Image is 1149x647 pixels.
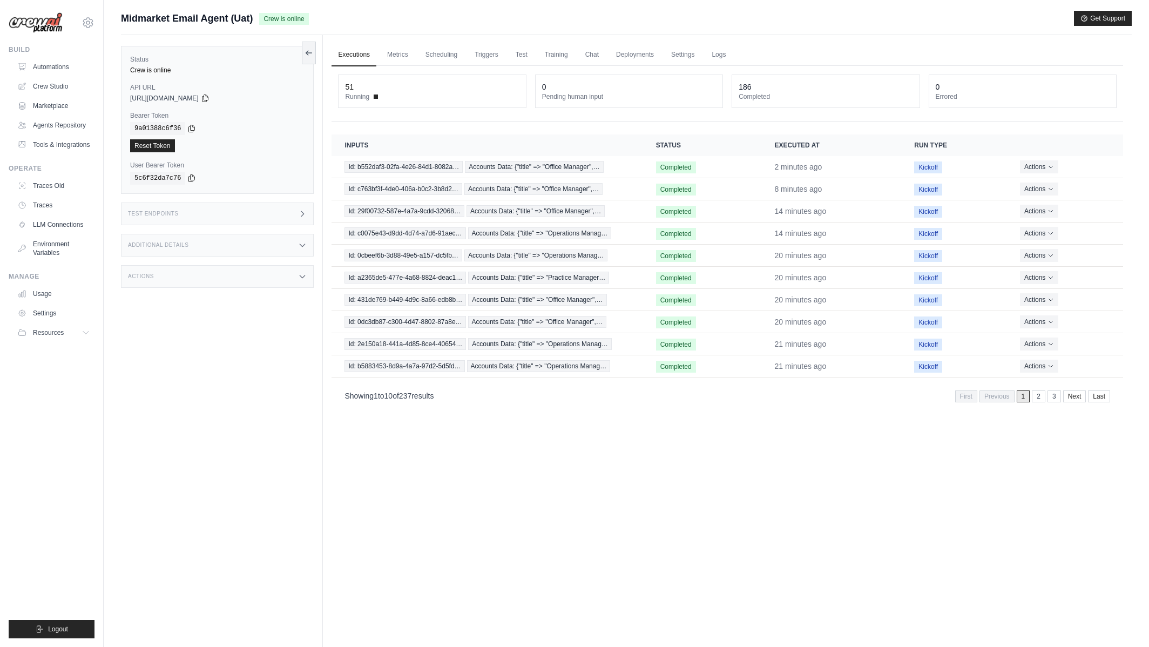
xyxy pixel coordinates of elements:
button: Actions for execution [1020,205,1058,218]
span: Resources [33,328,64,337]
span: Kickoff [914,206,942,218]
span: Accounts Data: {"title" => "Operations Manag… [467,360,611,372]
a: Settings [665,44,701,66]
label: API URL [130,83,305,92]
p: Showing to of results [344,390,434,401]
nav: Pagination [955,390,1110,402]
label: Status [130,55,305,64]
label: User Bearer Token [130,161,305,170]
a: Chat [579,44,605,66]
a: Automations [13,58,94,76]
span: Accounts Data: {"title" => "Practice Manager… [468,272,609,284]
a: Training [538,44,574,66]
div: Build [9,45,94,54]
span: Kickoff [914,272,942,284]
th: Inputs [332,134,643,156]
button: Logout [9,620,94,638]
h3: Additional Details [128,242,188,248]
span: Accounts Data: {"title" => "Operations Manag… [468,227,612,239]
time: October 1, 2025 at 15:24 PDT [774,185,822,193]
span: Accounts Data: {"title" => "Office Manager",… [464,183,603,195]
th: Status [643,134,762,156]
a: Environment Variables [13,235,94,261]
time: October 1, 2025 at 15:29 PDT [774,163,822,171]
button: Get Support [1074,11,1132,26]
a: Settings [13,305,94,322]
a: View execution details for Id [344,294,630,306]
th: Run Type [901,134,1007,156]
a: Next [1063,390,1086,402]
img: Logo [9,12,63,33]
a: Reset Token [130,139,175,152]
code: 9a01388c6f36 [130,122,185,135]
a: Triggers [468,44,505,66]
time: October 1, 2025 at 15:10 PDT [774,340,826,348]
span: Kickoff [914,161,942,173]
a: View execution details for Id [344,316,630,328]
span: Id: a2365de5-477e-4a68-8824-deac1… [344,272,466,284]
span: Completed [656,250,696,262]
button: Actions for execution [1020,271,1058,284]
a: Scheduling [419,44,464,66]
a: 2 [1032,390,1045,402]
span: 10 [384,392,393,400]
a: View execution details for Id [344,272,630,284]
div: 0 [542,82,546,92]
span: Midmarket Email Agent (Uat) [121,11,253,26]
a: 3 [1047,390,1061,402]
a: Executions [332,44,376,66]
div: Manage [9,272,94,281]
label: Bearer Token [130,111,305,120]
a: View execution details for Id [344,250,630,261]
span: Id: 29f00732-587e-4a7a-9cdd-32068… [344,205,464,217]
section: Crew executions table [332,134,1123,409]
a: View execution details for Id [344,161,630,173]
a: View execution details for Id [344,205,630,217]
span: Accounts Data: {"title" => "Office Manager",… [465,161,603,173]
button: Actions for execution [1020,293,1058,306]
div: 186 [739,82,751,92]
span: Running [345,92,369,101]
a: Crew Studio [13,78,94,95]
a: View execution details for Id [344,338,630,350]
span: Kickoff [914,250,942,262]
span: Id: 431de769-b449-4d9c-8a66-edb8b… [344,294,466,306]
span: First [955,390,977,402]
a: Agents Repository [13,117,94,134]
span: Accounts Data: {"title" => "Office Manager",… [467,205,605,217]
span: Completed [656,272,696,284]
a: LLM Connections [13,216,94,233]
span: Kickoff [914,316,942,328]
button: Actions for execution [1020,160,1058,173]
span: Id: b5883453-8d9a-4a7a-97d2-5d5fd… [344,360,464,372]
a: Traces Old [13,177,94,194]
span: Kickoff [914,339,942,351]
a: Metrics [381,44,415,66]
span: Id: 0cbeef6b-3d88-49e5-a157-dc5fb… [344,250,462,261]
dt: Pending human input [542,92,716,101]
span: Previous [979,390,1015,402]
button: Actions for execution [1020,338,1058,351]
a: Marketplace [13,97,94,114]
span: Crew is online [259,13,308,25]
th: Executed at [761,134,901,156]
span: Completed [656,316,696,328]
span: Completed [656,361,696,373]
span: Accounts Data: {"title" => "Operations Manag… [464,250,608,261]
span: Accounts Data: {"title" => "Office Manager",… [468,316,606,328]
span: Kickoff [914,184,942,196]
span: Completed [656,228,696,240]
code: 5c6f32da7c76 [130,172,185,185]
span: [URL][DOMAIN_NAME] [130,94,199,103]
a: Test [509,44,534,66]
dt: Completed [739,92,913,101]
span: Accounts Data: {"title" => "Operations Manag… [468,338,612,350]
span: Kickoff [914,361,942,373]
iframe: Chat Widget [1095,595,1149,647]
span: Completed [656,339,696,351]
time: October 1, 2025 at 15:10 PDT [774,362,826,370]
span: Kickoff [914,228,942,240]
span: 1 [1017,390,1030,402]
span: Id: b552daf3-02fa-4e26-84d1-8082a… [344,161,463,173]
